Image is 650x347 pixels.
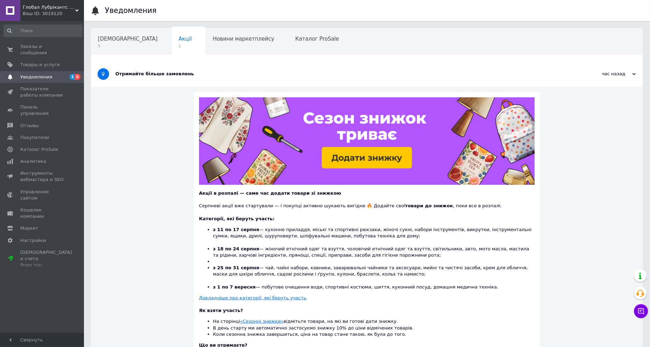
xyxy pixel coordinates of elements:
span: Новини маркетплейсу [213,36,274,42]
button: Чат с покупателем [634,304,648,318]
span: Панель управления [20,104,65,117]
span: 5 [98,43,158,49]
a: Докладніше про категорії, які беруть участь. [199,295,308,300]
b: з 1 по 7 вересня [213,284,256,290]
li: — побутове очищення води, спортивні костюми, шиття, кухонний посуд, домашня медична техніка. [213,284,535,290]
span: 1 [179,43,192,49]
span: Настройки [20,237,46,244]
li: В день старту ми автоматично застосуємо знижку 10% до ціни відмічених товарів. [213,325,535,331]
span: Каталог ProSale [295,36,339,42]
u: Докладніше про категорії, які беруть участь [199,295,306,300]
span: 5 [75,74,80,80]
li: — кухонне приладдя, міські та спортивні рюкзаки, жіночі сукні, набори інструментів, викрутки, інс... [213,227,535,246]
div: Ваш ID: 3019120 [23,11,84,17]
span: 1 [70,74,75,80]
b: Категорії, які беруть участь: [199,216,275,221]
li: — жіночий етнічний одяг та взуття, чоловічий етнічний одяг та взуття, світильники, авто, мото мас... [213,246,535,258]
span: Кошелек компании [20,207,65,220]
span: Акції [179,36,192,42]
b: з 25 по 31 серпня [213,265,259,270]
span: Заказы и сообщения [20,43,65,56]
span: Показатели работы компании [20,86,65,98]
span: Покупатели [20,134,49,141]
b: Акції в розпалі — саме час додати товари зі знижкою [199,190,341,196]
input: Поиск [3,25,83,37]
div: Prom топ [20,262,72,268]
span: Отзывы [20,123,39,129]
h1: Уведомления [105,6,157,15]
li: Коли сезонна знижка завершиться, ціна на товар стане такою, як була до того. [213,331,535,338]
b: з 11 по 17 серпня [213,227,259,232]
span: Аналитика [20,158,46,165]
span: Каталог ProSale [20,146,58,153]
b: Як взяти участь? [199,308,243,313]
span: Инструменты вебмастера и SEO [20,170,65,183]
span: [DEMOGRAPHIC_DATA] и счета [20,249,72,269]
li: — чай, чайні набори, кавники, заварювальні чайники та аксесуари, мийні та чистячі засоби, крем дл... [213,265,535,284]
div: Серпневі акції вже стартували — і покупці активно шукають вигідне 🔥 Додайте свої , поки все в роз... [199,196,535,209]
span: Глобал Лубрікантс Україна [23,4,75,11]
span: Уведомления [20,74,52,80]
div: Отримайте більше замовлень [115,71,566,77]
a: «Сезонні знижки» [240,319,283,324]
span: Товары и услуги [20,62,60,68]
span: [DEMOGRAPHIC_DATA] [98,36,158,42]
span: Управление сайтом [20,189,65,201]
b: товари до знижок [405,203,453,208]
span: Маркет [20,225,38,231]
li: На сторінці відмітьте товари, на які ви готові дати знижку. [213,318,535,325]
b: з 18 по 24 серпня [213,246,259,251]
div: час назад [566,71,636,77]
